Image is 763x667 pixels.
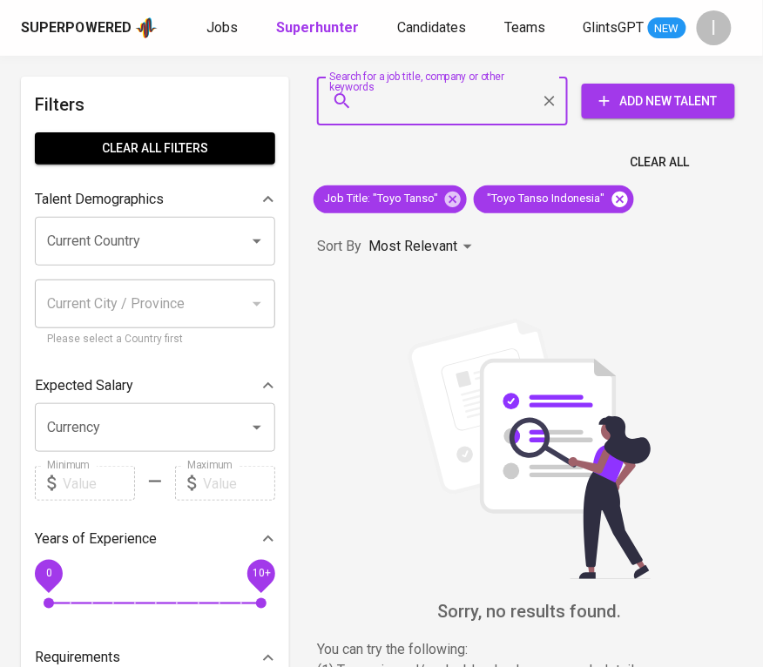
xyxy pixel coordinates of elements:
[648,20,686,37] span: NEW
[368,231,478,263] div: Most Relevant
[474,191,616,207] span: "Toyo Tanso Indonesia"
[252,568,270,580] span: 10+
[135,16,158,41] img: app logo
[584,17,686,39] a: GlintsGPT NEW
[317,640,742,661] p: You can try the following :
[49,138,261,159] span: Clear All filters
[537,89,562,113] button: Clear
[368,236,457,257] p: Most Relevant
[203,466,275,501] input: Value
[624,146,697,179] button: Clear All
[35,182,275,217] div: Talent Demographics
[276,19,359,36] b: Superhunter
[63,466,135,501] input: Value
[45,568,51,580] span: 0
[245,229,269,253] button: Open
[504,19,545,36] span: Teams
[35,375,133,396] p: Expected Salary
[21,16,158,41] a: Superpoweredapp logo
[504,17,549,39] a: Teams
[697,10,732,45] div: I
[584,19,645,36] span: GlintsGPT
[21,18,132,38] div: Superpowered
[47,331,263,348] p: Please select a Country first
[314,191,449,207] span: Job Title : "Toyo Tanso"
[35,522,275,556] div: Years of Experience
[317,236,361,257] p: Sort By
[206,17,241,39] a: Jobs
[314,185,467,213] div: Job Title: "Toyo Tanso"
[276,17,362,39] a: Superhunter
[35,189,164,210] p: Talent Demographics
[206,19,238,36] span: Jobs
[35,529,157,549] p: Years of Experience
[582,84,735,118] button: Add New Talent
[397,19,466,36] span: Candidates
[397,17,469,39] a: Candidates
[399,319,660,580] img: file_searching.svg
[35,132,275,165] button: Clear All filters
[35,368,275,403] div: Expected Salary
[474,185,634,213] div: "Toyo Tanso Indonesia"
[35,91,275,118] h6: Filters
[596,91,721,112] span: Add New Talent
[631,152,690,173] span: Clear All
[245,415,269,440] button: Open
[317,598,742,626] h6: Sorry, no results found.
